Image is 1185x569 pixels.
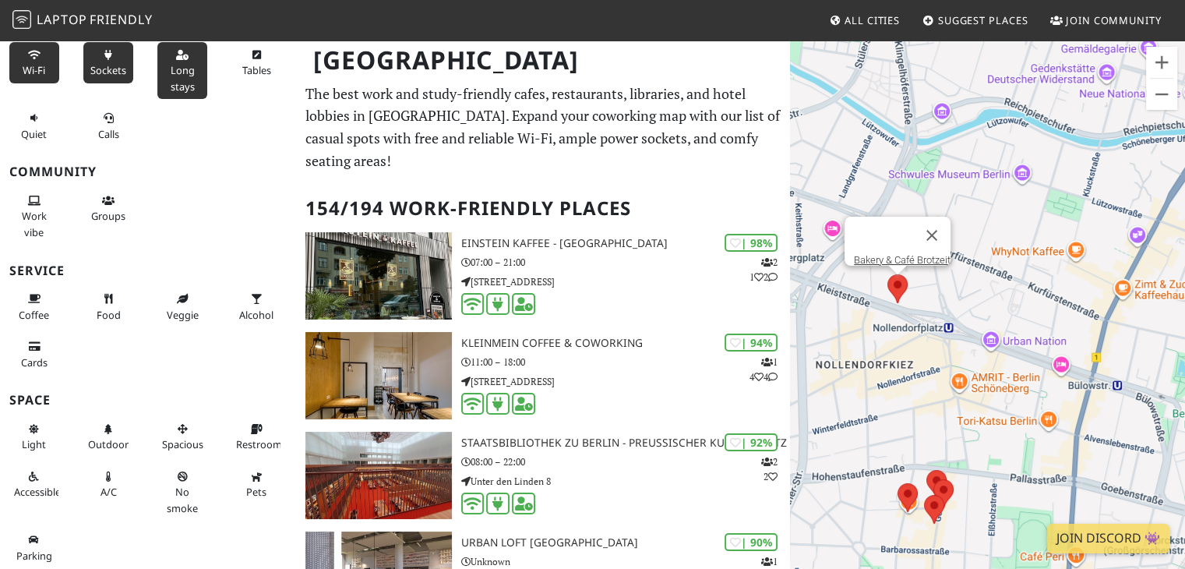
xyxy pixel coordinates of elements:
[749,255,778,284] p: 2 1 2
[296,232,790,320] a: Einstein Kaffee - Charlottenburg | 98% 212 Einstein Kaffee - [GEOGRAPHIC_DATA] 07:00 – 21:00 [STR...
[461,554,791,569] p: Unknown
[88,437,129,451] span: Outdoor area
[9,263,287,278] h3: Service
[1044,6,1168,34] a: Join Community
[236,437,282,451] span: Restroom
[16,549,52,563] span: Parking
[246,485,266,499] span: Pet friendly
[461,355,791,369] p: 11:00 – 18:00
[97,308,121,322] span: Food
[19,308,49,322] span: Coffee
[9,527,59,568] button: Parking
[461,274,791,289] p: [STREET_ADDRESS]
[854,254,950,266] a: Bakery & Café Brotzeit
[231,286,281,327] button: Alcohol
[461,255,791,270] p: 07:00 – 21:00
[167,485,198,514] span: Smoke free
[305,332,451,419] img: KleinMein Coffee & Coworking
[157,416,207,458] button: Spacious
[725,533,778,551] div: | 90%
[749,355,778,384] p: 1 4 4
[725,234,778,252] div: | 98%
[83,188,133,229] button: Groups
[725,334,778,352] div: | 94%
[1146,47,1177,78] button: Zoom in
[157,286,207,327] button: Veggie
[83,286,133,327] button: Food
[9,164,287,179] h3: Community
[239,308,273,322] span: Alcohol
[157,42,207,99] button: Long stays
[83,105,133,147] button: Calls
[98,127,119,141] span: Video/audio calls
[90,63,126,77] span: Power sockets
[461,237,791,250] h3: Einstein Kaffee - [GEOGRAPHIC_DATA]
[171,63,195,93] span: Long stays
[845,13,900,27] span: All Cities
[14,485,61,499] span: Accessible
[301,39,787,82] h1: [GEOGRAPHIC_DATA]
[9,188,59,245] button: Work vibe
[1146,79,1177,110] button: Zoom out
[296,432,790,519] a: Staatsbibliothek zu Berlin - Preußischer Kulturbesitz | 92% 22 Staatsbibliothek zu Berlin - Preuß...
[242,63,271,77] span: Work-friendly tables
[167,308,199,322] span: Veggie
[9,42,59,83] button: Wi-Fi
[461,436,791,450] h3: Staatsbibliothek zu Berlin - Preußischer Kulturbesitz
[913,217,950,254] button: Close
[91,209,125,223] span: Group tables
[305,83,781,172] p: The best work and study-friendly cafes, restaurants, libraries, and hotel lobbies in [GEOGRAPHIC_...
[461,454,791,469] p: 08:00 – 22:00
[461,337,791,350] h3: KleinMein Coffee & Coworking
[916,6,1035,34] a: Suggest Places
[37,11,87,28] span: Laptop
[9,416,59,458] button: Light
[22,209,47,239] span: People working
[305,232,451,320] img: Einstein Kaffee - Charlottenburg
[231,464,281,505] button: Pets
[83,464,133,505] button: A/C
[9,286,59,327] button: Coffee
[1047,524,1169,553] a: Join Discord 👾
[9,334,59,375] button: Cards
[461,474,791,489] p: Unter den Linden 8
[12,7,153,34] a: LaptopFriendly LaptopFriendly
[157,464,207,521] button: No smoke
[83,42,133,83] button: Sockets
[823,6,906,34] a: All Cities
[23,63,45,77] span: Stable Wi-Fi
[231,416,281,458] button: Restroom
[461,536,791,550] h3: URBAN LOFT [GEOGRAPHIC_DATA]
[21,127,47,141] span: Quiet
[21,355,48,369] span: Credit cards
[725,433,778,451] div: | 92%
[22,437,46,451] span: Natural light
[9,393,287,408] h3: Space
[296,332,790,419] a: KleinMein Coffee & Coworking | 94% 144 KleinMein Coffee & Coworking 11:00 – 18:00 [STREET_ADDRESS]
[305,185,781,232] h2: 154/194 Work-Friendly Places
[12,10,31,29] img: LaptopFriendly
[83,416,133,458] button: Outdoor
[938,13,1028,27] span: Suggest Places
[305,432,451,519] img: Staatsbibliothek zu Berlin - Preußischer Kulturbesitz
[761,454,778,484] p: 2 2
[9,105,59,147] button: Quiet
[162,437,203,451] span: Spacious
[90,11,152,28] span: Friendly
[9,464,59,505] button: Accessible
[461,374,791,389] p: [STREET_ADDRESS]
[231,42,281,83] button: Tables
[1066,13,1162,27] span: Join Community
[101,485,117,499] span: Air conditioned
